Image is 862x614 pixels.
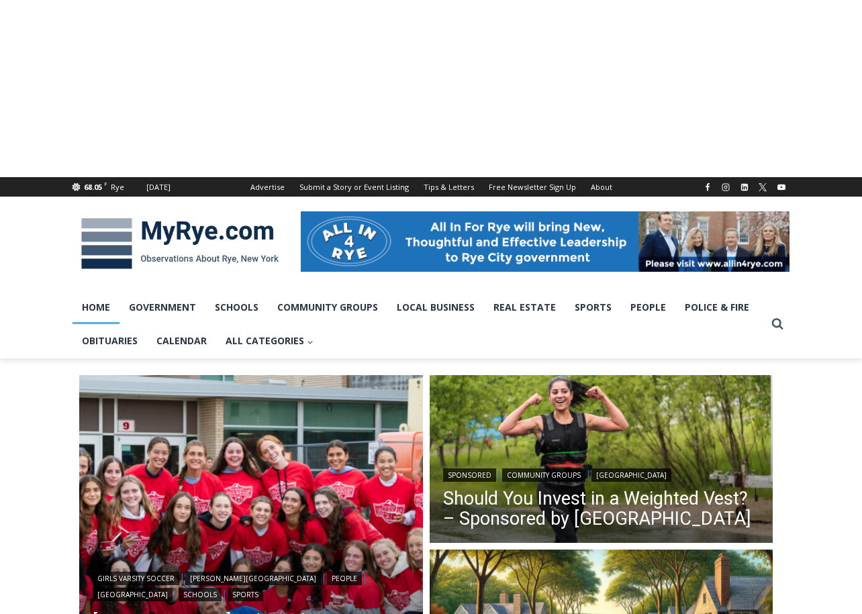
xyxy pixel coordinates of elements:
[675,291,759,324] a: Police & Fire
[443,468,496,482] a: Sponsored
[93,572,179,585] a: Girls Varsity Soccer
[104,180,107,187] span: F
[484,291,565,324] a: Real Estate
[292,177,416,197] a: Submit a Story or Event Listing
[755,179,771,195] a: X
[228,588,263,601] a: Sports
[73,324,147,358] a: Obituaries
[73,291,765,358] nav: Primary Navigation
[718,179,734,195] a: Instagram
[205,291,268,324] a: Schools
[93,569,410,601] div: | | | | |
[179,588,222,601] a: Schools
[502,468,585,482] a: Community Groups
[146,181,171,193] div: [DATE]
[93,588,173,601] a: [GEOGRAPHIC_DATA]
[700,179,716,195] a: Facebook
[243,177,620,197] nav: Secondary Navigation
[481,177,583,197] a: Free Newsletter Sign Up
[765,312,789,336] button: View Search Form
[443,466,760,482] div: | |
[301,211,789,272] img: All in for Rye
[119,291,205,324] a: Government
[591,468,671,482] a: [GEOGRAPHIC_DATA]
[226,334,314,348] span: All Categories
[443,489,760,529] a: Should You Invest in a Weighted Vest? – Sponsored by [GEOGRAPHIC_DATA]
[216,324,323,358] a: All Categories
[111,181,124,193] div: Rye
[583,177,620,197] a: About
[416,177,481,197] a: Tips & Letters
[773,179,789,195] a: YouTube
[185,572,321,585] a: [PERSON_NAME][GEOGRAPHIC_DATA]
[73,291,119,324] a: Home
[565,291,621,324] a: Sports
[243,177,292,197] a: Advertise
[736,179,753,195] a: Linkedin
[84,182,102,192] span: 68.05
[73,209,287,278] img: MyRye.com
[621,291,675,324] a: People
[327,572,362,585] a: People
[430,375,773,547] img: (PHOTO: Runner with a weighted vest. Contributed.)
[430,375,773,547] a: Read More Should You Invest in a Weighted Vest? – Sponsored by White Plains Hospital
[387,291,484,324] a: Local Business
[147,324,216,358] a: Calendar
[268,291,387,324] a: Community Groups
